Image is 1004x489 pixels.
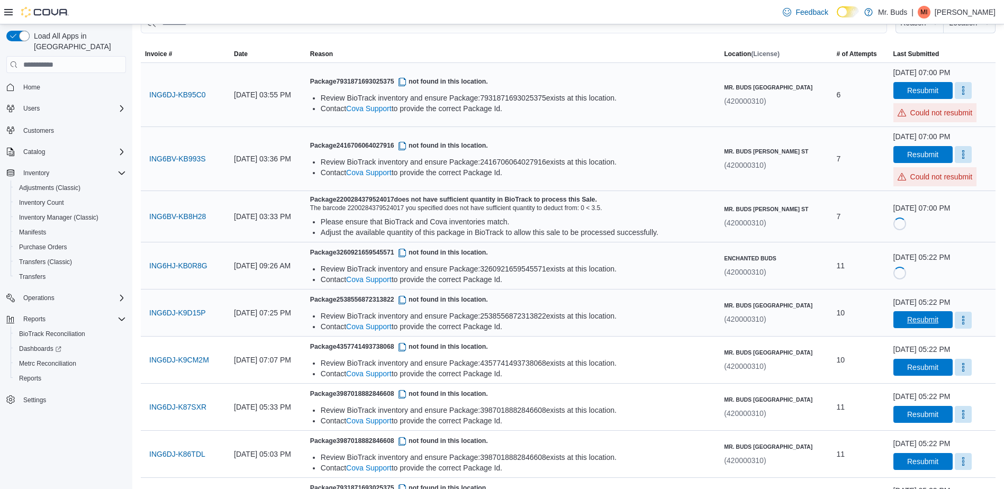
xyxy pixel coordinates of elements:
span: 10 [837,306,845,319]
span: ING6DJ-K86TDL [149,449,205,459]
button: Catalog [2,144,130,159]
div: [DATE] 05:03 PM [230,443,306,465]
h5: Package not found in this location. [310,435,716,448]
h5: Package not found in this location. [310,294,716,306]
span: 3987018882846608 [337,437,409,445]
span: 4357741493738068 [337,343,409,350]
div: [DATE] 05:22 PM [893,391,951,402]
a: Cova Support [346,104,392,113]
button: Resubmit [893,406,953,423]
span: Reports [23,315,46,323]
span: Adjustments (Classic) [19,184,80,192]
span: Transfers (Classic) [19,258,72,266]
a: Cova Support [346,322,392,331]
span: (420000310) [724,456,766,465]
h6: Mr. Buds [GEOGRAPHIC_DATA] [724,395,812,404]
span: 7 [837,210,841,223]
span: Purchase Orders [19,243,67,251]
span: Dashboards [15,342,126,355]
button: Reports [2,312,130,327]
button: More [955,312,972,329]
span: (420000310) [724,362,766,370]
span: Last Submitted [893,50,939,58]
span: Loading [891,215,908,233]
div: [DATE] 07:00 PM [893,203,951,213]
button: ING6DJ-KB95C0 [145,84,210,105]
div: Contact to provide the correct Package Id. [321,415,716,426]
div: [DATE] 05:22 PM [893,344,951,355]
span: Catalog [23,148,45,156]
span: Operations [19,292,126,304]
span: ING6DJ-K87SXR [149,402,206,412]
a: Metrc Reconciliation [15,357,80,370]
div: Adjust the available quantity of this package in BioTrack to allow this sale to be processed succ... [321,227,716,238]
a: Inventory Manager (Classic) [15,211,103,224]
span: Location (License) [724,50,780,58]
span: (420000310) [724,161,766,169]
button: Date [230,46,306,62]
button: Manifests [11,225,130,240]
span: 11 [837,259,845,272]
button: ING6DJ-K86TDL [145,443,210,465]
span: Loading [891,265,908,282]
span: Transfers [15,270,126,283]
button: ING6DJ-K9CM2M [145,349,213,370]
button: Transfers [11,269,130,284]
button: Inventory [19,167,53,179]
button: Resubmit [893,453,953,470]
button: Customers [2,122,130,138]
span: Inventory Count [19,198,64,207]
button: ING6DJ-K87SXR [145,396,211,418]
h6: Mr. Buds [GEOGRAPHIC_DATA] [724,348,812,357]
div: Please ensure that BioTrack and Cova inventories match. [321,216,716,227]
a: Reports [15,372,46,385]
button: Operations [2,291,130,305]
button: BioTrack Reconciliation [11,327,130,341]
span: 11 [837,448,845,460]
div: Contact to provide the correct Package Id. [321,463,716,473]
div: [DATE] 05:33 PM [230,396,306,418]
div: [DATE] 09:26 AM [230,255,306,276]
button: ING6BV-KB993S [145,148,210,169]
div: Contact to provide the correct Package Id. [321,321,716,332]
span: Adjustments (Classic) [15,182,126,194]
span: Resubmit [907,149,938,160]
div: The barcode 2200284379524017 you specified does not have sufficient quantity to deduct from: 0 < ... [310,204,716,212]
button: More [955,146,972,163]
button: ING6BV-KB8H28 [145,206,210,227]
button: Resubmit [893,359,953,376]
button: ING6HJ-KB0R8G [145,255,212,276]
div: [DATE] 03:33 PM [230,206,306,227]
button: ING6DJ-K9D15P [145,302,210,323]
span: BioTrack Reconciliation [15,328,126,340]
span: Resubmit [907,409,938,420]
span: Dashboards [19,345,61,353]
span: Purchase Orders [15,241,126,253]
span: 7931871693025375 [337,78,409,85]
span: ING6BV-KB8H28 [149,211,206,222]
div: [DATE] 03:55 PM [230,84,306,105]
span: Transfers (Classic) [15,256,126,268]
h6: Mr. Buds [GEOGRAPHIC_DATA] [724,301,812,310]
span: (420000310) [724,97,766,105]
span: Transfers [19,273,46,281]
button: Invoice # [141,46,230,62]
a: Settings [19,394,50,406]
nav: Complex example [6,75,126,435]
span: Home [19,80,126,94]
span: Invoice # [145,50,172,58]
span: Catalog [19,146,126,158]
h6: Mr. Buds [GEOGRAPHIC_DATA] [724,83,812,92]
div: [DATE] 03:36 PM [230,148,306,169]
span: 2416706064027916 [337,142,409,149]
span: Manifests [15,226,126,239]
button: Catalog [19,146,49,158]
span: 7 [837,152,841,165]
a: Purchase Orders [15,241,71,253]
span: (420000310) [724,409,766,418]
div: [DATE] 05:22 PM [893,438,951,449]
a: Cova Support [346,168,392,177]
span: ING6DJ-K9CM2M [149,355,209,365]
button: More [955,359,972,376]
button: Transfers (Classic) [11,255,130,269]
